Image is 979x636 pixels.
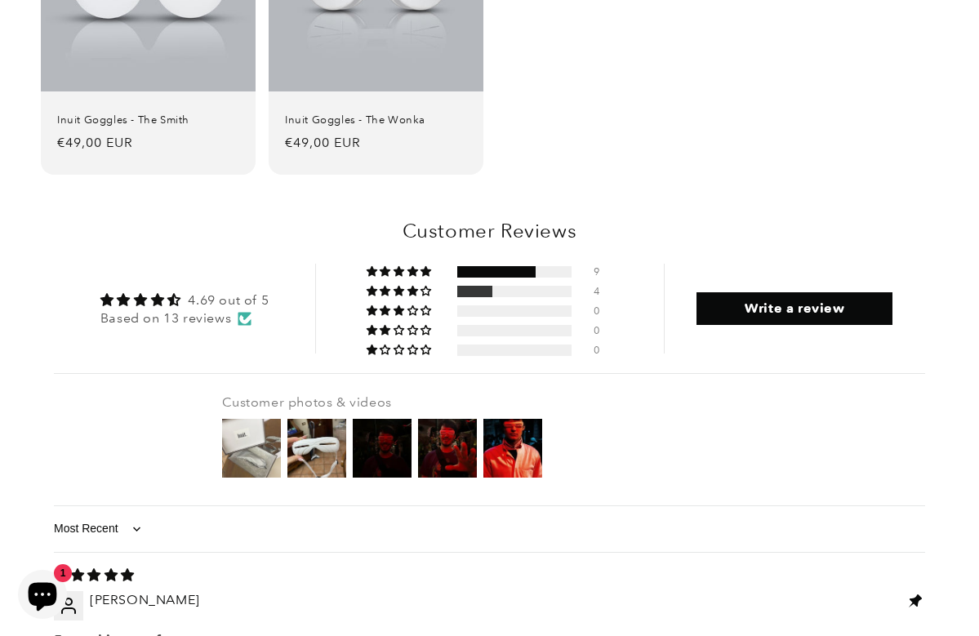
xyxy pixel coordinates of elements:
h2: Customer Reviews [54,217,925,245]
a: Write a review [696,292,892,325]
img: User picture [415,416,480,481]
img: User picture [480,416,545,481]
a: Inuit Goggles - The Smith [57,113,239,127]
div: 31% (4) reviews with 4 star rating [367,286,434,297]
div: 69% (9) reviews with 5 star rating [367,266,434,278]
div: 9 [594,266,613,278]
div: Average rating is 4.69 stars [100,291,269,309]
div: Based on 13 reviews [100,309,269,327]
span: [PERSON_NAME] [90,592,200,607]
div: Customer photos & videos [222,394,738,411]
div: 4 [594,286,613,297]
span: 4.69 out of 5 [188,292,269,308]
a: Inuit Goggles - The Wonka [285,113,467,127]
img: User picture [349,416,415,481]
img: User picture [284,416,349,481]
span: 5 star review [54,567,135,583]
select: Sort dropdown [54,513,145,545]
img: User picture [219,416,284,481]
inbox-online-store-chat: Shopify online store chat [13,570,72,623]
img: Verified Checkmark [238,312,251,326]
